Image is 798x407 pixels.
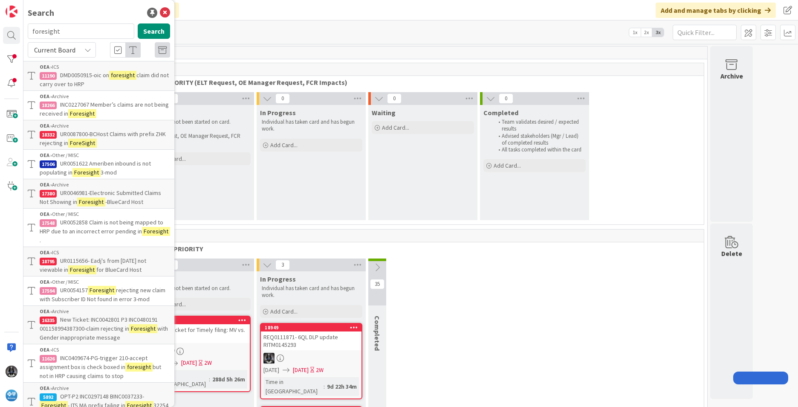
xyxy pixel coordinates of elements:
img: Visit kanbanzone.com [6,6,17,17]
img: KG [263,353,275,364]
span: DMD0050915-oic on [60,71,109,79]
div: Other / MISC [40,278,170,286]
span: UR0115656- Eadj's from [DATE] not viewable in [40,257,146,273]
span: [DATE] [263,366,279,375]
mark: Foresight [88,286,116,295]
span: OPT-P2 INC0297148 BINC0037233- [60,392,144,400]
b: OEA › [40,93,52,99]
span: UR0054157 [60,286,88,294]
div: 17821 [149,317,250,324]
a: OEA ›Archive17380UR0046981-Electronic Submitted Claims Not Showing inForesight-BlueCard Host [23,179,174,209]
div: Search [28,6,54,19]
div: 2W [204,358,212,367]
a: OEA ›Other / MISC17506UR0051622 Ameriben inbound is not populating inForesight3-mod [23,150,174,179]
span: 0 [387,93,402,104]
span: : [209,375,210,384]
div: ICS [40,346,170,354]
a: 17821Create Ticket for Timely filing: MV vs. HRPKG[DATE][DATE]2WTime in [GEOGRAPHIC_DATA]:288d 5h... [148,316,251,392]
div: REQ0111871- 6QL DLP update RITM0145293 [261,331,361,350]
mark: Foresight [77,198,105,206]
b: OEA › [40,211,52,217]
div: Archive [40,93,170,100]
span: Add Card... [270,308,298,315]
span: [DATE] [293,366,309,375]
div: Archive [40,384,170,392]
div: KG [149,346,250,357]
span: Completed [373,316,382,351]
span: 0 [275,93,290,104]
span: New Ticket: INC0042801 P3 INC0480191 001158994387300-claim rejecting in [40,316,158,332]
div: 17821 [153,317,250,323]
span: Current Board [34,46,75,54]
div: Create Ticket for Timely filing: MV vs. HRP [149,324,250,343]
input: Quick Filter... [673,25,737,40]
mark: ForeSight [68,139,97,148]
span: Add Card... [270,141,298,149]
b: OEA › [40,152,52,158]
div: Archive [40,122,170,130]
span: . [40,236,41,244]
span: In Progress [260,275,296,283]
div: Archive [40,181,170,189]
a: OEA ›Other / MISC17594UR0054157Foresightrejecting new claim with Subscriber ID Not found in error... [23,276,174,305]
a: OEA ›Archive18332UR0087800-BCHost Claims with prefix ZHK rejecting inForeSight [23,120,174,150]
div: 18949 [261,324,361,331]
input: Search for title... [28,23,134,39]
div: 18266 [40,102,57,109]
div: 11190 [40,72,57,80]
div: 288d 5h 26m [210,375,247,384]
div: 2W [316,366,324,375]
span: INC0409674-PG-trigger 210-accept assignment box is check boxed in [40,354,147,371]
mark: Foresight [68,109,96,118]
a: 18949REQ0111871- 6QL DLP update RITM0145293KG[DATE][DATE]2WTime in [GEOGRAPHIC_DATA]:9d 22h 34m [260,323,362,399]
span: Completed [483,108,518,117]
div: Archive [40,308,170,315]
div: Other / MISC [40,210,170,218]
span: 3x [652,28,664,37]
span: 2x [641,28,652,37]
div: 11626 [40,355,57,363]
button: Search [138,23,170,39]
a: OEA ›Archive18266INC0227067 Member’s claims are not being received inForesight [23,91,174,120]
b: OEA › [40,122,52,129]
div: 17548 [40,219,57,227]
b: OEA › [40,64,52,70]
div: KG [261,353,361,364]
div: 9d 22h 34m [325,382,359,391]
span: Waiting [372,108,396,117]
a: OEA ›ICS18795UR0115656- Eadj's from [DATE] not viewable inForesightfor BlueCard Host [23,247,174,276]
div: Time in [GEOGRAPHIC_DATA] [263,377,324,396]
div: Time in [GEOGRAPHIC_DATA] [152,370,209,389]
span: : [324,382,325,391]
b: OEA › [40,346,52,353]
div: Delete [721,248,742,259]
p: Work has not been started on card. [150,119,249,125]
div: 18332 [40,131,57,139]
mark: Foresight [72,168,101,177]
div: ICS [40,63,170,71]
span: UR0046981-Electronic Submitted Claims Not Showing in [40,189,161,206]
li: Team validates desired / expected results [494,119,584,133]
div: Other / MISC [40,151,170,159]
span: UR0052858 Claim is not being mapped to HRP due to an incorrect error pending in [40,218,163,235]
span: [DATE] [181,358,197,367]
span: for BlueCard Host [96,266,142,273]
p: Work has not been started on card. [150,285,249,292]
span: 1x [629,28,641,37]
div: Add and manage tabs by clicking [656,3,776,18]
div: 17506 [40,160,57,168]
li: All tasks completed within the card [494,146,584,153]
div: 5892 [40,393,57,401]
div: ICS [40,249,170,256]
a: OEA ›Archive16335New Ticket: INC0042801 P3 INC0480191 001158994387300-claim rejecting inForesight... [23,305,174,344]
span: 0 [499,93,513,104]
div: 17380 [40,190,57,198]
b: OEA › [40,249,52,256]
mark: Foresight [68,265,96,274]
span: Add Card... [382,124,409,131]
b: OEA › [40,308,52,314]
span: UR0051622 Ameriben inbound is not populating in [40,160,151,176]
div: 17821Create Ticket for Timely filing: MV vs. HRP [149,317,250,343]
div: Archive [720,71,743,81]
mark: foresight [109,71,136,80]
